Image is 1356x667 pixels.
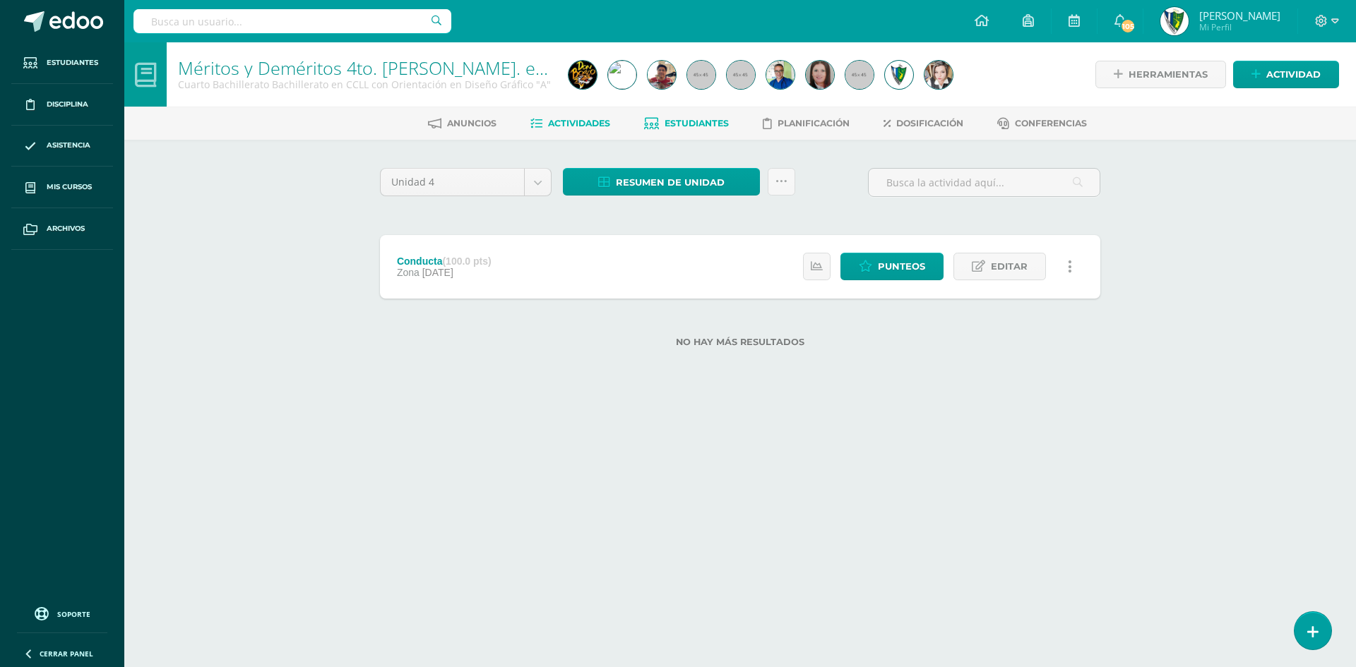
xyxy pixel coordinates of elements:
[778,118,850,128] span: Planificación
[687,61,715,89] img: 45x45
[47,99,88,110] span: Disciplina
[1199,8,1280,23] span: [PERSON_NAME]
[11,167,113,208] a: Mis cursos
[845,61,874,89] img: 45x45
[1095,61,1226,88] a: Herramientas
[1199,21,1280,33] span: Mi Perfil
[569,61,597,89] img: e848a06d305063da6e408c2e705eb510.png
[991,253,1028,280] span: Editar
[563,168,760,196] a: Resumen de unidad
[648,61,676,89] img: bfd5407fb0f443f67a8cea95c6a37b99.png
[869,169,1100,196] input: Busca la actividad aquí...
[11,42,113,84] a: Estudiantes
[47,181,92,193] span: Mis cursos
[11,126,113,167] a: Asistencia
[40,649,93,659] span: Cerrar panel
[391,169,513,196] span: Unidad 4
[397,256,492,267] div: Conducta
[665,118,729,128] span: Estudiantes
[47,140,90,151] span: Asistencia
[57,609,90,619] span: Soporte
[878,253,925,280] span: Punteos
[885,61,913,89] img: 1b281a8218983e455f0ded11b96ffc56.png
[11,84,113,126] a: Disciplina
[763,112,850,135] a: Planificación
[428,112,496,135] a: Anuncios
[608,61,636,89] img: 529e95d8c70de02c88ecaef2f0471237.png
[806,61,834,89] img: e03ec1ec303510e8e6f60bf4728ca3bf.png
[133,9,451,33] input: Busca un usuario...
[616,169,725,196] span: Resumen de unidad
[1160,7,1189,35] img: 262c3287f9041c35719d0d22cbdd3da2.png
[840,253,944,280] a: Punteos
[447,118,496,128] span: Anuncios
[644,112,729,135] a: Estudiantes
[924,61,953,89] img: fdcb2fbed13c59cbc26ffce57975ecf3.png
[1120,18,1136,34] span: 105
[727,61,755,89] img: 45x45
[17,603,107,623] a: Soporte
[381,169,551,196] a: Unidad 4
[442,256,491,267] strong: (100.0 pts)
[11,208,113,250] a: Archivos
[380,337,1100,347] label: No hay más resultados
[47,223,85,234] span: Archivos
[178,58,552,78] h1: Méritos y Deméritos 4to. Bach. en CCLL. con Orientación en Diseño Gráfico "A"
[1129,61,1208,88] span: Herramientas
[766,61,795,89] img: a16637801c4a6befc1e140411cafe4ae.png
[397,267,420,278] span: Zona
[178,78,552,91] div: Cuarto Bachillerato Bachillerato en CCLL con Orientación en Diseño Gráfico 'A'
[1233,61,1339,88] a: Actividad
[178,56,907,80] a: Méritos y Deméritos 4to. [PERSON_NAME]. en CCLL. con Orientación en Diseño Gráfico "A"
[1015,118,1087,128] span: Conferencias
[47,57,98,68] span: Estudiantes
[530,112,610,135] a: Actividades
[896,118,963,128] span: Dosificación
[422,267,453,278] span: [DATE]
[884,112,963,135] a: Dosificación
[1266,61,1321,88] span: Actividad
[548,118,610,128] span: Actividades
[997,112,1087,135] a: Conferencias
